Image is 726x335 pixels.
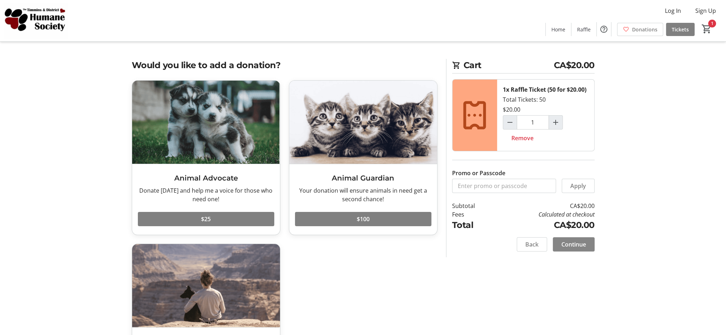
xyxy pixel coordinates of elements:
[617,23,663,36] a: Donations
[690,5,722,16] button: Sign Up
[571,23,596,36] a: Raffle
[503,105,520,114] div: $20.00
[452,59,595,73] h2: Cart
[549,116,562,129] button: Increment by one
[295,173,431,183] h3: Animal Guardian
[700,22,713,35] button: Cart
[138,186,274,203] div: Donate [DATE] and help me a voice for those who need one!
[570,182,586,190] span: Apply
[132,81,280,164] img: Animal Advocate
[357,215,370,223] span: $100
[295,212,431,226] button: $100
[132,59,437,72] h2: Would you like to add a donation?
[577,26,591,33] span: Raffle
[525,240,539,249] span: Back
[551,26,565,33] span: Home
[695,6,716,15] span: Sign Up
[597,22,611,36] button: Help
[561,240,586,249] span: Continue
[546,23,571,36] a: Home
[497,80,594,151] div: Total Tickets: 50
[665,6,681,15] span: Log In
[452,202,494,210] td: Subtotal
[138,212,274,226] button: $25
[553,237,595,252] button: Continue
[493,210,594,219] td: Calculated at checkout
[132,244,280,327] img: Animal Champion
[201,215,211,223] span: $25
[659,5,687,16] button: Log In
[289,81,437,164] img: Animal Guardian
[503,131,542,145] button: Remove
[493,219,594,232] td: CA$20.00
[138,173,274,183] h3: Animal Advocate
[493,202,594,210] td: CA$20.00
[295,186,431,203] div: Your donation will ensure animals in need get a second chance!
[503,116,517,129] button: Decrement by one
[452,210,494,219] td: Fees
[562,179,595,193] button: Apply
[666,23,695,36] a: Tickets
[452,169,505,177] label: Promo or Passcode
[503,85,586,94] div: 1x Raffle Ticket (50 for $20.00)
[554,59,595,72] span: CA$20.00
[511,134,534,142] span: Remove
[632,26,657,33] span: Donations
[452,219,494,232] td: Total
[672,26,689,33] span: Tickets
[452,179,556,193] input: Enter promo or passcode
[4,3,68,39] img: Timmins and District Humane Society's Logo
[517,237,547,252] button: Back
[517,115,549,130] input: Raffle Ticket (50 for $20.00) Quantity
